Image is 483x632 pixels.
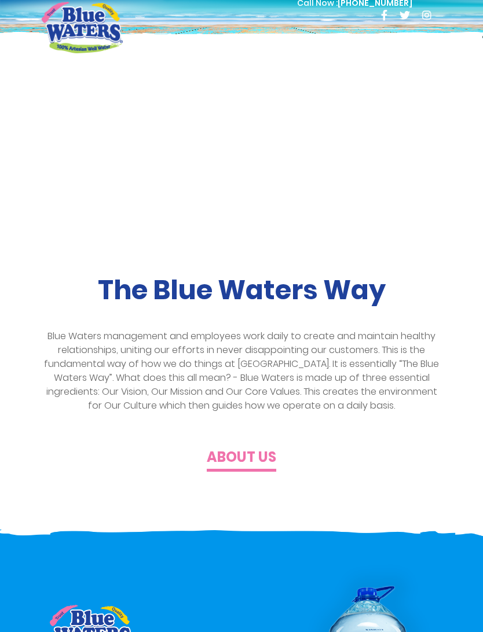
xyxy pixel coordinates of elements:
[42,329,441,413] p: Blue Waters management and employees work daily to create and maintain healthy relationships, uni...
[42,2,123,53] a: store logo
[207,449,276,466] h4: About us
[42,274,441,306] h2: The Blue Waters Way
[207,452,276,465] a: About us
